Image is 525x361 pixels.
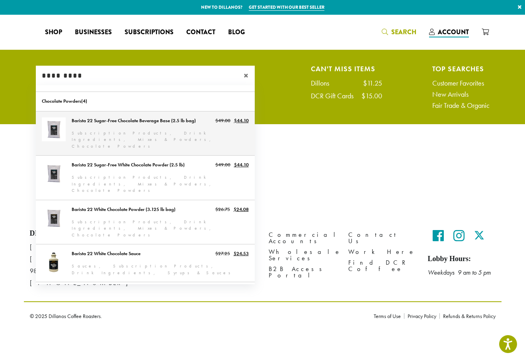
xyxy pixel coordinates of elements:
span: Blog [228,27,245,37]
a: Refunds & Returns Policy [439,313,496,319]
div: Dillons [311,80,337,87]
a: Work Here [348,247,416,258]
a: Terms of Use [374,313,404,319]
a: Customer Favorites [432,80,490,87]
h4: Can't Miss Items [311,66,382,72]
span: Shop [45,27,62,37]
div: $15.00 [361,92,382,100]
div: $11.25 [363,80,382,87]
a: Wholesale Services [269,247,336,264]
a: Shop [39,26,68,39]
a: B2B Access Portal [269,264,336,281]
span: × [244,71,255,80]
a: Search [375,25,423,39]
a: New Arrivals [432,91,490,98]
span: Search [391,27,416,37]
a: Commercial Accounts [269,229,336,246]
a: Privacy Policy [404,313,439,319]
span: Contact [186,27,215,37]
h4: Dillanos Coffee Roasters [30,229,177,238]
a: Find DCR Coffee [348,258,416,275]
span: Account [438,27,469,37]
a: Fair Trade & Organic [432,102,490,109]
h5: Lobby Hours: [428,255,496,263]
h4: Top Searches [432,66,490,72]
span: Subscriptions [125,27,174,37]
span: Businesses [75,27,112,37]
em: Weekdays 9 am to 5 pm [428,268,491,277]
p: [GEOGRAPHIC_DATA] E [PERSON_NAME], WA 98390 [PHONE_NUMBER] [30,241,177,289]
div: DCR Gift Cards [311,92,361,100]
a: Get started with our best seller [249,4,324,11]
p: © 2025 Dillanos Coffee Roasters. [30,313,362,319]
a: Contact Us [348,229,416,246]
